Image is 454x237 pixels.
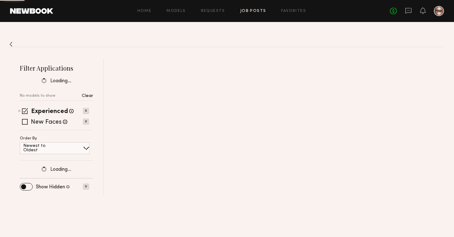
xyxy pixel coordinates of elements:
label: New Faces [31,119,62,126]
p: Clear [82,94,93,98]
span: Loading… [50,167,71,172]
p: 0 [83,184,89,190]
a: Favorites [281,9,306,13]
p: No models to show [20,94,55,98]
a: Requests [201,9,225,13]
h2: Filter Applications [20,64,93,72]
p: 0 [83,119,89,125]
span: Loading… [50,78,71,84]
p: Newest to Oldest [23,144,61,153]
img: Back to previous page [9,42,13,47]
label: Experienced [31,109,68,115]
p: 0 [83,108,89,114]
a: Job Posts [240,9,266,13]
a: Models [166,9,185,13]
label: Show Hidden [36,185,65,190]
p: Order By [20,137,37,141]
a: Home [137,9,152,13]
